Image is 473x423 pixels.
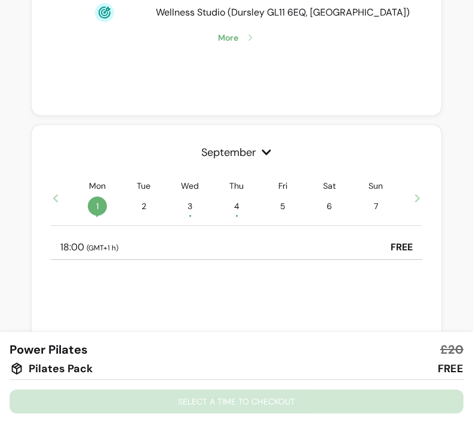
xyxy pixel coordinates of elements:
span: 5 [274,197,293,216]
span: 2 [134,197,153,216]
span: 1 [88,197,107,216]
span: • [96,210,99,222]
span: More [218,32,238,44]
span: September [51,144,422,161]
span: 3 [180,197,199,216]
span: • [235,210,238,222]
span: 4 [227,197,246,216]
div: Pilates Pack [10,360,93,377]
p: Wed [181,180,199,192]
span: 7 [366,197,385,216]
button: More [46,22,427,53]
p: FREE [391,240,413,255]
p: Sat [323,180,336,192]
div: FREE [438,360,463,377]
p: 18:00 [60,240,118,255]
span: ( GMT+1 h ) [87,243,118,253]
p: Thu [229,180,244,192]
p: Mon [89,180,106,192]
span: £20 [440,341,463,358]
div: Wellness Studio (Dursley GL11 6EQ, [GEOGRAPHIC_DATA]) [156,5,415,20]
span: Power Pilates [10,341,88,358]
p: Sun [368,180,383,192]
span: • [189,210,192,222]
p: Tue [137,180,150,192]
p: Fri [278,180,287,192]
span: 6 [320,197,339,216]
